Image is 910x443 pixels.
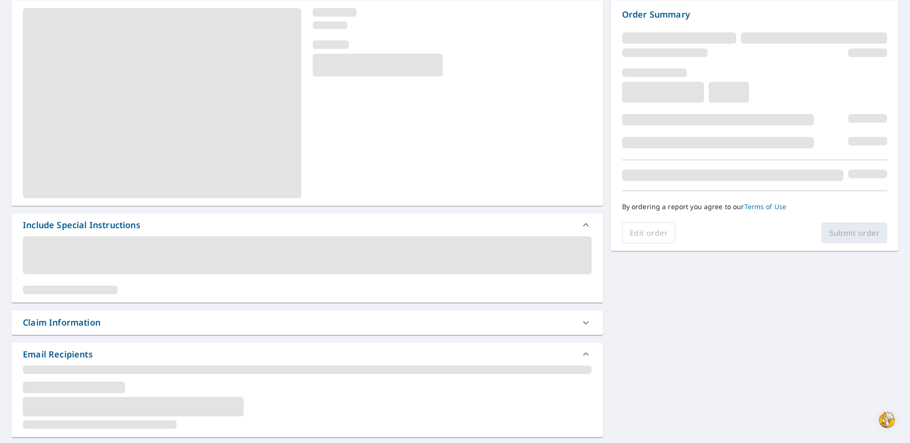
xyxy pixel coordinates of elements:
[23,316,100,329] div: Claim Information
[11,213,603,236] div: Include Special Instructions
[622,202,887,211] p: By ordering a report you agree to our
[744,202,787,211] a: Terms of Use
[23,219,140,231] div: Include Special Instructions
[23,348,93,361] div: Email Recipients
[11,343,603,366] div: Email Recipients
[11,310,603,335] div: Claim Information
[622,8,887,21] p: Order Summary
